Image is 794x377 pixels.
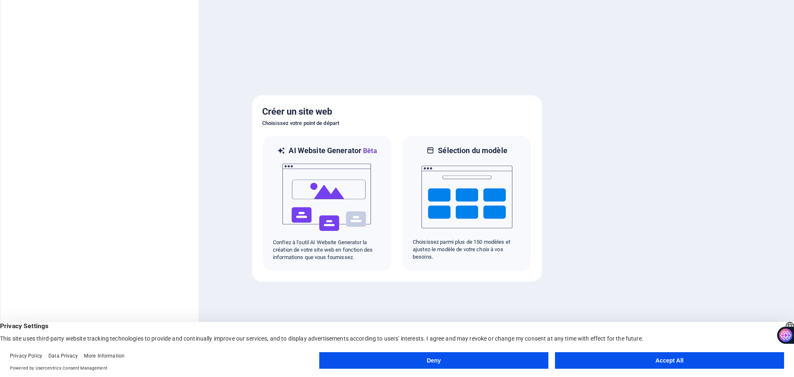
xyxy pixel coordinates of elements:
p: Confiez à l'outil AI Website Generator la création de votre site web en fonction des informations... [273,239,381,261]
img: ai [282,156,373,239]
div: AI Website GeneratorBêtaaiConfiez à l'outil AI Website Generator la création de votre site web en... [262,135,392,272]
h5: Créer un site web [262,105,532,118]
span: Bêta [361,147,377,155]
h6: Choisissez votre point de départ [262,118,532,128]
h6: Sélection du modèle [438,146,507,156]
h6: AI Website Generator [289,146,377,156]
div: Sélection du modèleChoisissez parmi plus de 150 modèles et ajustez-le modèle de votre choix à vos... [402,135,532,272]
p: Choisissez parmi plus de 150 modèles et ajustez-le modèle de votre choix à vos besoins. [413,238,521,261]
